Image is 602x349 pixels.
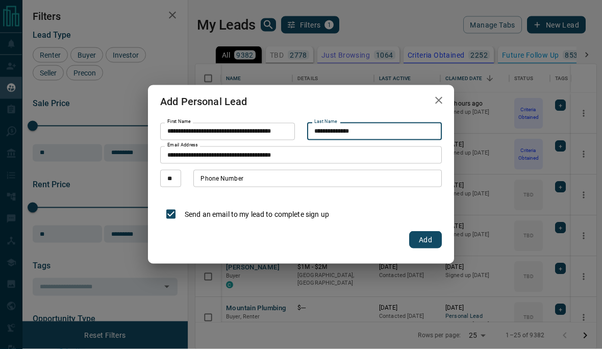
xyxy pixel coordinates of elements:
label: First Name [167,118,191,125]
label: Last Name [314,118,337,125]
h2: Add Personal Lead [148,85,260,118]
p: Send an email to my lead to complete sign up [185,209,329,220]
button: Add [409,231,442,248]
label: Email Address [167,142,198,148]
